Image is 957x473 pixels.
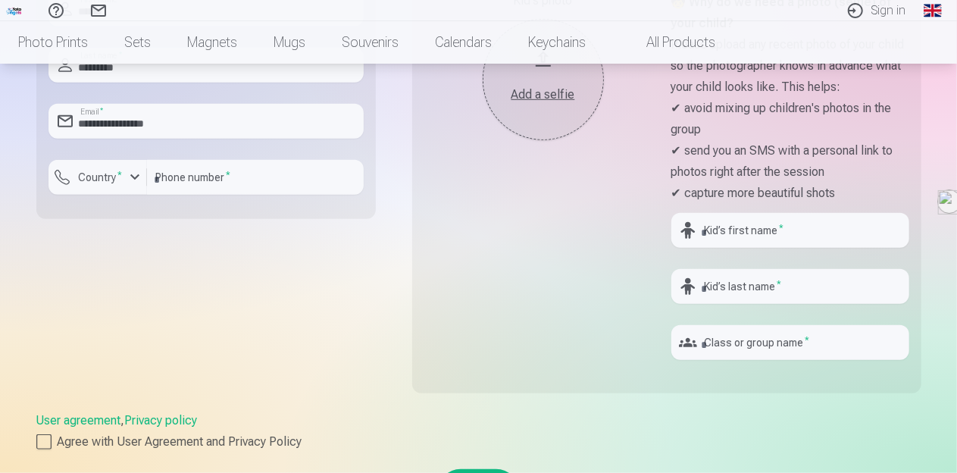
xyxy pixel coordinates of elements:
label: Agree with User Agreement and Privacy Policy [36,433,921,451]
div: Add a selfie [498,86,589,104]
label: Country [73,170,129,185]
button: Country* [48,160,147,195]
p: ✔ avoid mixing up children's photos in the group [671,98,909,140]
a: Mugs [255,21,324,64]
a: Keychains [510,21,604,64]
div: , [36,412,921,451]
p: ✔ send you an SMS with a personal link to photos right after the session [671,140,909,183]
img: /fa1 [6,6,23,15]
a: Sets [106,21,169,64]
a: Calendars [417,21,510,64]
button: Add a selfie [483,19,604,140]
a: All products [604,21,733,64]
a: User agreement [36,413,121,428]
p: Please upload any recent photo of your child so the photographer knows in advance what your child... [671,34,909,98]
p: ✔ capture more beautiful shots [671,183,909,204]
a: Magnets [169,21,255,64]
a: Privacy policy [125,413,198,428]
a: Souvenirs [324,21,417,64]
